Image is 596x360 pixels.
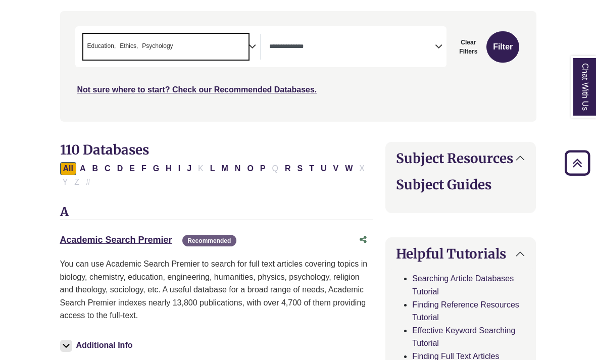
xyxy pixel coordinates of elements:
[207,162,218,175] button: Filter Results L
[282,162,294,175] button: Filter Results R
[386,238,535,270] button: Helpful Tutorials
[412,300,519,322] a: Finding Reference Resources Tutorial
[342,162,356,175] button: Filter Results W
[244,162,256,175] button: Filter Results O
[453,31,484,63] button: Clear Filters
[184,162,194,175] button: Filter Results J
[116,41,138,51] li: Ethics
[126,162,138,175] button: Filter Results E
[77,162,89,175] button: Filter Results A
[60,235,172,245] a: Academic Search Premier
[412,274,514,296] a: Searching Article Databases Tutorial
[138,41,173,51] li: Psychology
[114,162,126,175] button: Filter Results D
[561,156,593,170] a: Back to Top
[318,162,330,175] button: Filter Results U
[294,162,306,175] button: Filter Results S
[60,164,369,186] div: Alpha-list to filter by first letter of database name
[412,326,515,348] a: Effective Keyword Searching Tutorial
[102,162,114,175] button: Filter Results C
[120,41,138,51] span: Ethics
[182,235,236,246] span: Recommended
[87,41,116,51] span: Education
[269,43,435,52] textarea: Search
[175,162,183,175] button: Filter Results I
[60,11,536,121] nav: Search filters
[486,31,519,63] button: Submit for Search Results
[386,142,535,174] button: Subject Resources
[257,162,269,175] button: Filter Results P
[142,41,173,51] span: Psychology
[77,85,317,94] a: Not sure where to start? Check our Recommended Databases.
[396,177,525,192] h2: Subject Guides
[83,41,116,51] li: Education
[150,162,162,175] button: Filter Results G
[60,162,76,175] button: All
[60,141,149,158] span: 110 Databases
[330,162,342,175] button: Filter Results V
[89,162,102,175] button: Filter Results B
[60,205,374,220] h3: A
[232,162,244,175] button: Filter Results N
[218,162,231,175] button: Filter Results M
[306,162,317,175] button: Filter Results T
[163,162,175,175] button: Filter Results H
[60,338,136,352] button: Additional Info
[175,43,180,52] textarea: Search
[353,230,373,249] button: Share this database
[60,258,374,322] p: You can use Academic Search Premier to search for full text articles covering topics in biology, ...
[138,162,150,175] button: Filter Results F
